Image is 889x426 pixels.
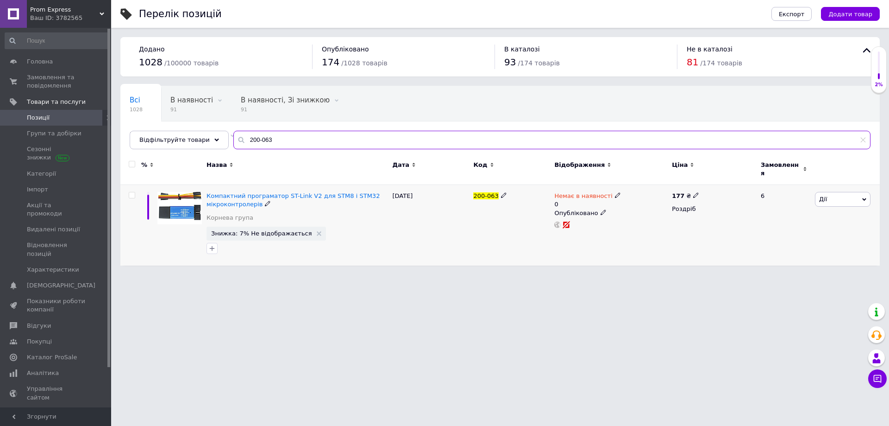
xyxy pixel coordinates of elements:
[687,57,698,68] span: 81
[30,6,100,14] span: Prom Express
[27,73,86,90] span: Замовлення та повідомлення
[27,241,86,258] span: Відновлення позицій
[27,266,79,274] span: Характеристики
[473,161,487,169] span: Код
[779,11,805,18] span: Експорт
[27,385,86,401] span: Управління сайтом
[27,369,59,377] span: Аналітика
[164,59,219,67] span: / 100000 товарів
[157,192,202,224] img: Компактный программатор ST-Link V2 для STM8 и STM32 микроконтроллеров
[672,205,753,213] div: Роздріб
[27,225,80,234] span: Видалені позиції
[672,161,688,169] span: Ціна
[672,192,684,199] b: 177
[322,57,339,68] span: 174
[170,96,213,104] span: В наявності
[27,170,56,178] span: Категорії
[871,82,886,88] div: 2%
[139,57,163,68] span: 1028
[504,57,516,68] span: 93
[211,230,312,236] span: Знижка: 7% Не відображається
[207,161,227,169] span: Назва
[518,59,560,67] span: / 174 товарів
[554,161,605,169] span: Відображення
[392,161,409,169] span: Дата
[130,96,140,104] span: Всі
[554,192,612,202] span: Немає в наявності
[27,297,86,314] span: Показники роботи компанії
[30,14,111,22] div: Ваш ID: 3782565
[139,9,222,19] div: Перелік позицій
[5,32,109,49] input: Пошук
[27,114,50,122] span: Позиції
[139,136,210,143] span: Відфільтруйте товари
[241,106,330,113] span: 91
[233,131,870,149] input: Пошук по назві позиції, артикулу і пошуковим запитам
[341,59,387,67] span: / 1028 товарів
[554,209,667,217] div: Опубліковано
[170,106,213,113] span: 91
[27,145,86,162] span: Сезонні знижки
[27,353,77,362] span: Каталог ProSale
[27,337,52,346] span: Покупці
[390,185,471,266] div: [DATE]
[755,185,813,266] div: 6
[141,161,147,169] span: %
[687,45,732,53] span: Не в каталозі
[821,7,880,21] button: Додати товар
[771,7,812,21] button: Експорт
[27,98,86,106] span: Товари та послуги
[27,57,53,66] span: Головна
[473,192,498,199] span: 200-063
[322,45,369,53] span: Опубліковано
[672,192,699,200] div: ₴
[130,106,143,113] span: 1028
[868,369,887,388] button: Чат з покупцем
[139,45,164,53] span: Додано
[27,185,48,194] span: Імпорт
[120,121,244,157] div: Не відображаються в каталозі ProSale
[27,281,95,290] span: [DEMOGRAPHIC_DATA]
[828,11,872,18] span: Додати товар
[701,59,742,67] span: / 174 товарів
[207,214,253,222] a: Корнева група
[27,201,86,218] span: Акції та промокоди
[27,322,51,330] span: Відгуки
[554,192,620,209] div: 0
[207,192,380,208] a: Компактний програматор ST-Link V2 для STM8 і STM32 мікроконтролерів
[130,131,225,140] span: Не відображаються в ка...
[241,96,330,104] span: В наявності, Зі знижкою
[819,196,827,203] span: Дії
[504,45,540,53] span: В каталозі
[761,161,801,178] span: Замовлення
[27,129,81,138] span: Групи та добірки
